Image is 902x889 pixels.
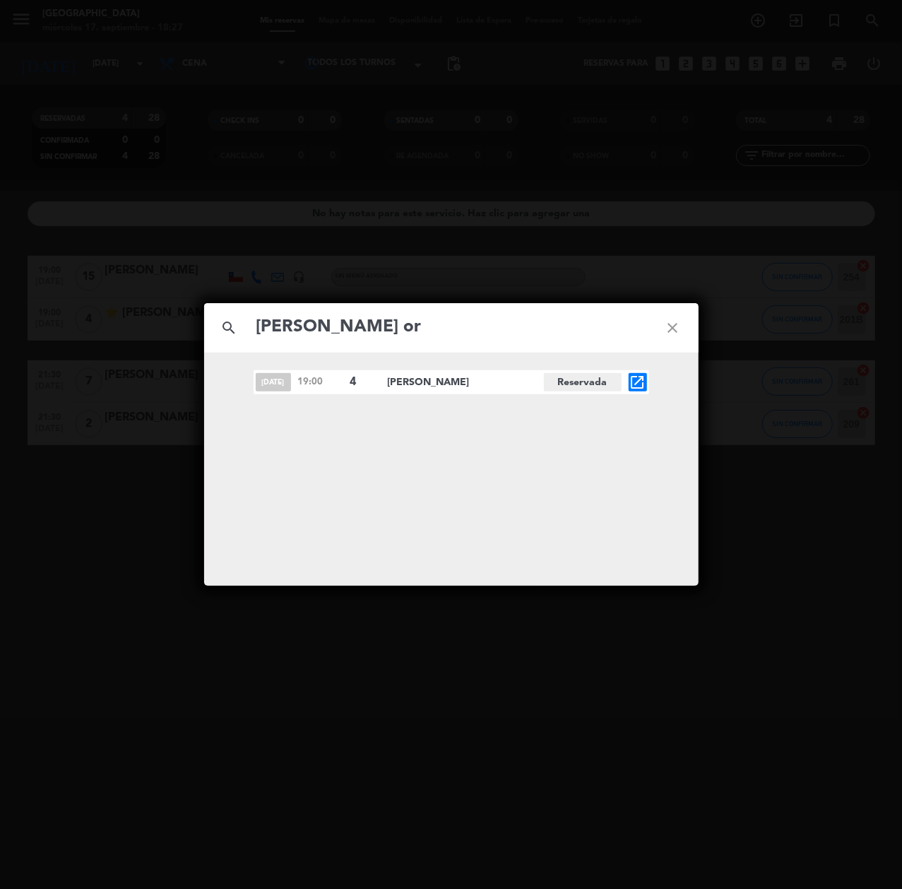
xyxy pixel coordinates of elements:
span: [PERSON_NAME] [388,375,544,391]
i: close [648,302,699,353]
i: open_in_new [629,374,646,391]
span: [DATE] [256,373,291,391]
i: search [204,302,255,353]
span: Reservada [544,373,622,391]
input: Buscar reservas [255,313,648,342]
span: 19:00 [298,375,343,389]
span: 4 [350,373,376,391]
